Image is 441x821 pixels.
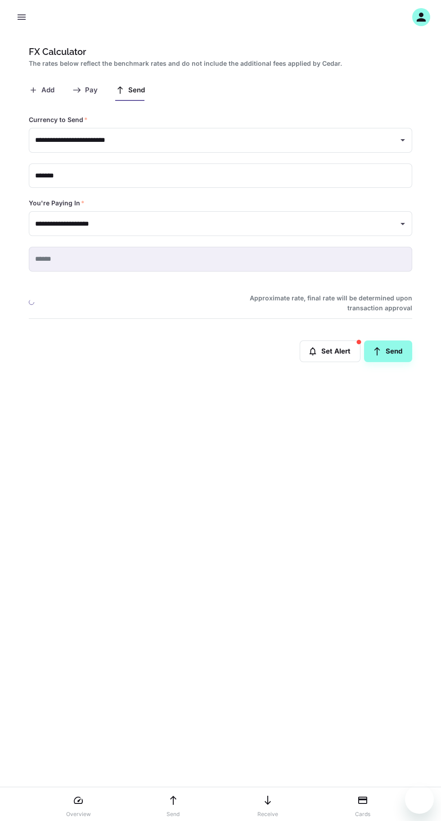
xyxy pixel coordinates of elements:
[29,115,88,124] label: Currency to Send
[166,810,180,818] p: Send
[29,59,409,68] h2: The rates below reflect the benchmark rates and do not include the additional fees applied by Cedar.
[346,790,379,818] a: Cards
[41,86,54,95] span: Add
[396,134,409,146] button: Open
[29,199,85,208] label: You're Paying In
[405,785,434,814] iframe: Button to launch messaging window
[257,810,278,818] p: Receive
[128,86,145,95] span: Send
[240,293,412,313] h6: Approximate rate, final rate will be determined upon transaction approval
[66,810,91,818] p: Overview
[62,790,94,818] a: Overview
[364,340,412,362] button: Send
[29,45,409,59] h1: FX Calculator
[252,790,284,818] a: Receive
[355,810,370,818] p: Cards
[85,86,98,95] span: Pay
[396,218,409,230] button: Open
[157,790,189,818] a: Send
[300,340,360,362] button: Set Alert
